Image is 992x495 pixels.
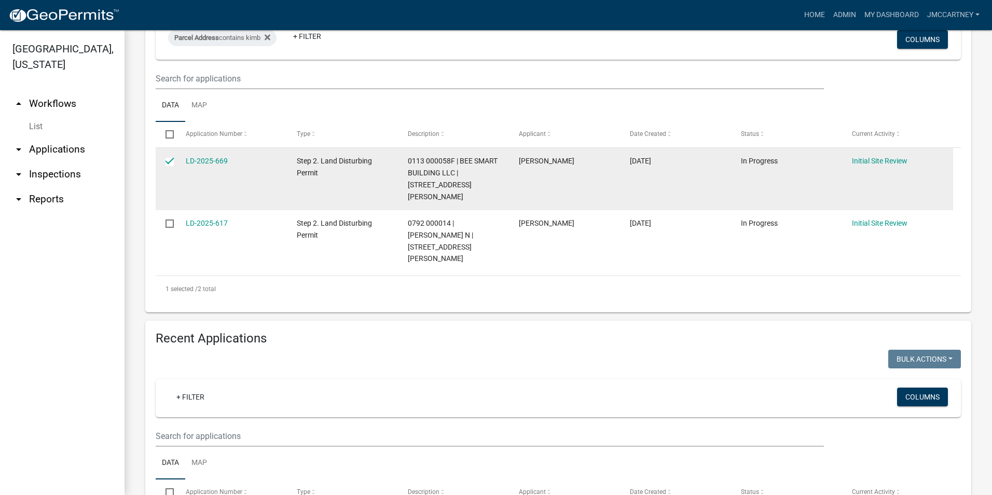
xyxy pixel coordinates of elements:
[519,219,574,227] span: CHASE BOWEN
[186,219,228,227] a: LD-2025-617
[897,30,948,49] button: Columns
[860,5,923,25] a: My Dashboard
[156,89,185,122] a: Data
[852,219,907,227] a: Initial Site Review
[897,388,948,406] button: Columns
[519,130,546,137] span: Applicant
[168,30,277,46] div: contains kimb
[741,157,778,165] span: In Progress
[630,157,651,165] span: 07/02/2025
[156,122,175,147] datatable-header-cell: Select
[630,130,666,137] span: Date Created
[800,5,829,25] a: Home
[286,122,397,147] datatable-header-cell: Type
[12,98,25,110] i: arrow_drop_up
[842,122,953,147] datatable-header-cell: Current Activity
[408,157,498,200] span: 0113 000058F | BEE SMART BUILDING LLC | 133 KIMBELL RD
[156,447,185,480] a: Data
[829,5,860,25] a: Admin
[168,388,213,406] a: + Filter
[620,122,731,147] datatable-header-cell: Date Created
[297,157,372,177] span: Step 2. Land Disturbing Permit
[852,157,907,165] a: Initial Site Review
[156,331,961,346] h4: Recent Applications
[12,168,25,181] i: arrow_drop_down
[408,130,439,137] span: Description
[175,122,286,147] datatable-header-cell: Application Number
[731,122,842,147] datatable-header-cell: Status
[509,122,620,147] datatable-header-cell: Applicant
[186,130,242,137] span: Application Number
[166,285,198,293] span: 1 selected /
[185,447,213,480] a: Map
[852,130,895,137] span: Current Activity
[408,219,473,263] span: 0792 000014 | BOWEN CHASE N | 440 KIMBROUGH RD
[285,27,329,46] a: + Filter
[156,68,824,89] input: Search for applications
[12,193,25,205] i: arrow_drop_down
[630,219,651,227] span: 02/28/2025
[156,276,961,302] div: 2 total
[186,157,228,165] a: LD-2025-669
[888,350,961,368] button: Bulk Actions
[741,219,778,227] span: In Progress
[519,157,574,165] span: David Pharris
[297,130,310,137] span: Type
[923,5,984,25] a: jmccartney
[297,219,372,239] span: Step 2. Land Disturbing Permit
[741,130,759,137] span: Status
[398,122,509,147] datatable-header-cell: Description
[156,425,824,447] input: Search for applications
[174,34,219,42] span: Parcel Address
[12,143,25,156] i: arrow_drop_down
[185,89,213,122] a: Map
